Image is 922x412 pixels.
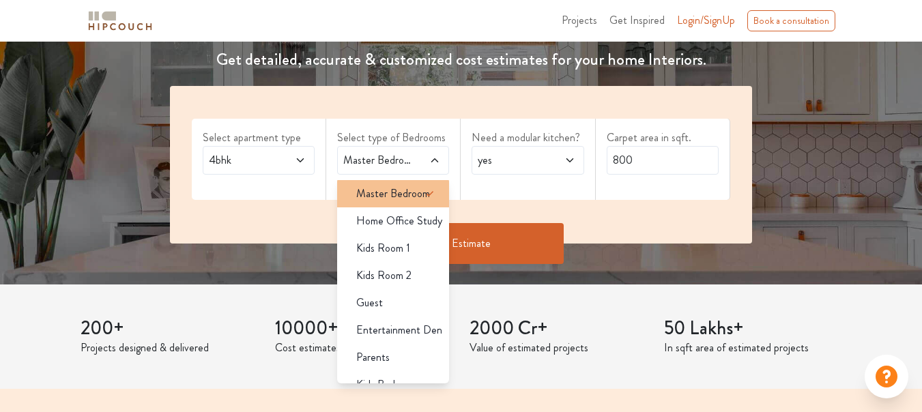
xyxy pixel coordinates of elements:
[356,295,383,311] span: Guest
[206,152,281,168] span: 4bhk
[203,130,315,146] label: Select apartment type
[86,5,154,36] span: logo-horizontal.svg
[664,340,842,356] p: In sqft area of estimated projects
[86,9,154,33] img: logo-horizontal.svg
[275,317,453,340] h3: 10000+
[356,213,442,229] span: Home Office Study
[609,12,665,28] span: Get Inspired
[81,340,259,356] p: Projects designed & delivered
[664,317,842,340] h3: 50 Lakhs+
[356,267,412,284] span: Kids Room 2
[341,152,416,168] span: Master Bedroom
[356,349,390,366] span: Parents
[470,317,648,340] h3: 2000 Cr+
[275,340,453,356] p: Cost estimates provided
[562,12,597,28] span: Projects
[162,50,760,70] h4: Get detailed, accurate & customized cost estimates for your home Interiors.
[356,186,430,202] span: Master Bedroom
[337,175,449,189] div: select 3 more room(s)
[356,322,442,338] span: Entertainment Den
[470,340,648,356] p: Value of estimated projects
[607,130,719,146] label: Carpet area in sqft.
[472,130,584,146] label: Need a modular kitchen?
[337,130,449,146] label: Select type of Bedrooms
[475,152,550,168] span: yes
[677,12,735,28] span: Login/SignUp
[81,317,259,340] h3: 200+
[607,146,719,175] input: Enter area sqft
[356,377,417,393] span: Kids Bedroom
[747,10,835,31] div: Book a consultation
[356,240,410,256] span: Kids Room 1
[359,223,564,264] button: Get Estimate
